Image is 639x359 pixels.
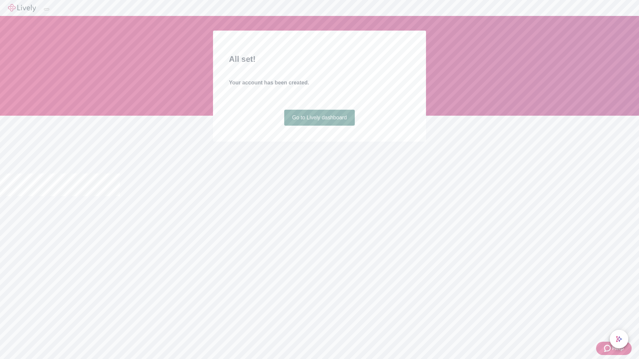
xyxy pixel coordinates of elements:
[229,79,410,87] h4: Your account has been created.
[610,330,628,348] button: chat
[284,110,355,126] a: Go to Lively dashboard
[596,342,632,355] button: Zendesk support iconHelp
[229,53,410,65] h2: All set!
[8,4,36,12] img: Lively
[612,344,624,352] span: Help
[604,344,612,352] svg: Zendesk support icon
[44,8,49,10] button: Log out
[616,336,622,342] svg: Lively AI Assistant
